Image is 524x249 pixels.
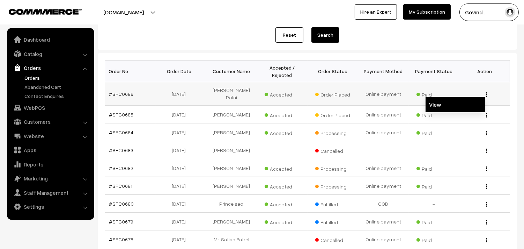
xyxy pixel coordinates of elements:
[315,199,350,208] span: Fulfilled
[358,159,409,177] td: Online payment
[9,62,92,74] a: Orders
[109,236,134,242] a: #SFC0678
[315,217,350,226] span: Fulfilled
[358,213,409,230] td: Online payment
[358,82,409,106] td: Online payment
[416,110,451,119] span: Paid
[459,61,510,82] th: Action
[409,141,459,159] td: -
[315,89,350,98] span: Order Placed
[486,202,487,207] img: Menu
[486,166,487,171] img: Menu
[206,123,257,141] td: [PERSON_NAME]
[206,195,257,213] td: Prince sao
[315,163,350,172] span: Processing
[23,92,92,100] a: Contact Enquires
[486,184,487,189] img: Menu
[355,4,397,20] a: Hire an Expert
[109,91,134,97] a: #SFC0686
[358,106,409,123] td: Online payment
[403,4,451,20] a: My Subscription
[275,27,303,43] a: Reset
[257,230,308,248] td: -
[156,177,206,195] td: [DATE]
[265,128,300,137] span: Accepted
[315,145,350,155] span: Cancelled
[23,83,92,91] a: Abandoned Cart
[416,235,451,244] span: Paid
[315,235,350,244] span: Cancelled
[265,163,300,172] span: Accepted
[315,181,350,190] span: Processing
[109,201,134,207] a: #SFC0680
[206,61,257,82] th: Customer Name
[109,129,134,135] a: #SFC0684
[315,128,350,137] span: Processing
[206,141,257,159] td: [PERSON_NAME]
[156,123,206,141] td: [DATE]
[156,159,206,177] td: [DATE]
[358,230,409,248] td: Online payment
[505,7,515,17] img: user
[358,195,409,213] td: COD
[156,141,206,159] td: [DATE]
[9,186,92,199] a: Staff Management
[265,89,300,98] span: Accepted
[105,61,156,82] th: Order No
[358,177,409,195] td: Online payment
[9,144,92,156] a: Apps
[265,199,300,208] span: Accepted
[311,27,339,43] button: Search
[109,165,134,171] a: #SFC0682
[486,149,487,153] img: Menu
[156,106,206,123] td: [DATE]
[416,128,451,137] span: Paid
[109,147,134,153] a: #SFC0683
[9,33,92,46] a: Dashboard
[486,220,487,225] img: Menu
[409,61,459,82] th: Payment Status
[416,163,451,172] span: Paid
[156,213,206,230] td: [DATE]
[9,101,92,114] a: WebPOS
[358,61,409,82] th: Payment Method
[459,3,519,21] button: Govind .
[79,3,168,21] button: [DOMAIN_NAME]
[315,110,350,119] span: Order Placed
[156,61,206,82] th: Order Date
[265,181,300,190] span: Accepted
[23,74,92,81] a: Orders
[156,230,206,248] td: [DATE]
[9,200,92,213] a: Settings
[206,177,257,195] td: [PERSON_NAME]
[416,181,451,190] span: Paid
[409,195,459,213] td: -
[109,219,134,225] a: #SFC0679
[206,82,257,106] td: [PERSON_NAME] Polai
[156,82,206,106] td: [DATE]
[486,131,487,135] img: Menu
[416,217,451,226] span: Paid
[9,48,92,60] a: Catalog
[109,112,134,118] a: #SFC0685
[109,183,133,189] a: #SFC0681
[9,115,92,128] a: Customers
[206,213,257,230] td: [PERSON_NAME]
[486,238,487,242] img: Menu
[206,159,257,177] td: [PERSON_NAME]
[486,92,487,97] img: Menu
[265,217,300,226] span: Accepted
[206,230,257,248] td: Mr. Satish Batrel
[206,106,257,123] td: [PERSON_NAME]
[9,172,92,185] a: Marketing
[486,113,487,118] img: Menu
[9,130,92,142] a: Website
[156,195,206,213] td: [DATE]
[9,7,70,15] a: COMMMERCE
[358,123,409,141] td: Online payment
[257,141,308,159] td: -
[9,158,92,171] a: Reports
[257,61,308,82] th: Accepted / Rejected
[9,9,82,14] img: COMMMERCE
[265,110,300,119] span: Accepted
